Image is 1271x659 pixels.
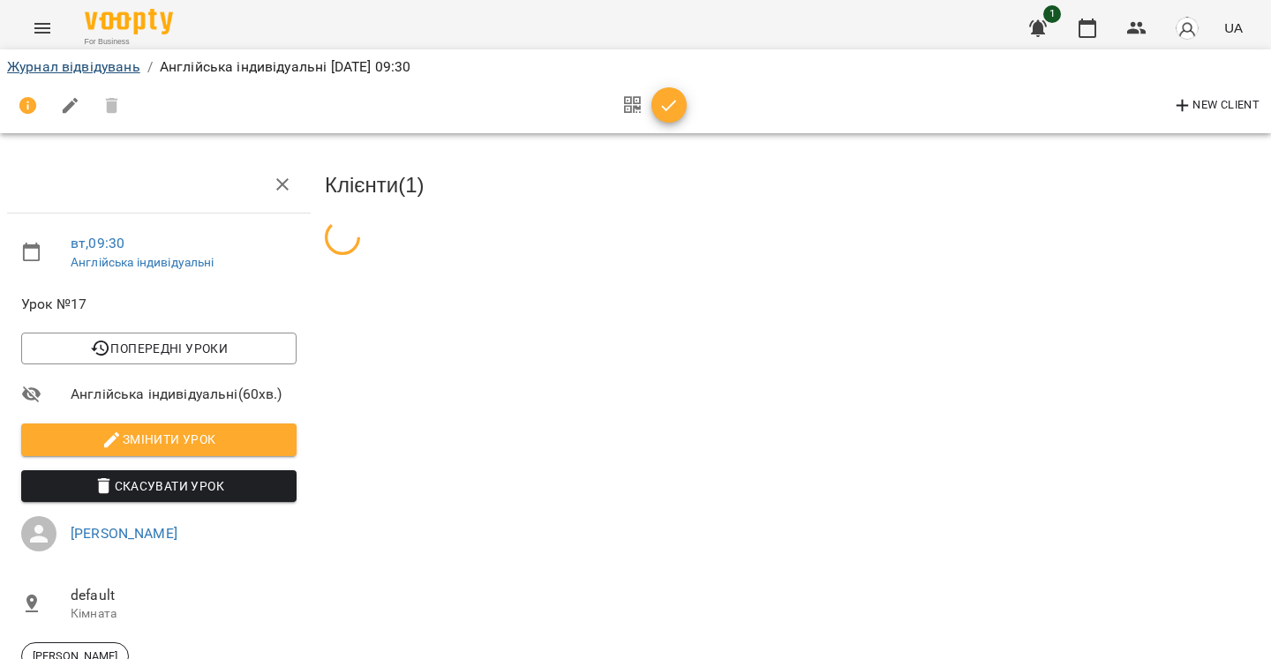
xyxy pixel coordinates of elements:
[71,235,124,251] a: вт , 09:30
[85,36,173,48] span: For Business
[147,56,153,78] li: /
[160,56,410,78] p: Англійська індивідуальні [DATE] 09:30
[21,470,297,502] button: Скасувати Урок
[21,7,64,49] button: Menu
[7,56,1264,78] nav: breadcrumb
[71,605,297,623] p: Кімната
[325,174,1264,197] h3: Клієнти ( 1 )
[7,58,140,75] a: Журнал відвідувань
[21,333,297,364] button: Попередні уроки
[71,384,297,405] span: Англійська індивідуальні ( 60 хв. )
[1224,19,1243,37] span: UA
[35,338,282,359] span: Попередні уроки
[21,294,297,315] span: Урок №17
[1168,92,1264,120] button: New Client
[1175,16,1200,41] img: avatar_s.png
[35,476,282,497] span: Скасувати Урок
[1043,5,1061,23] span: 1
[85,9,173,34] img: Voopty Logo
[21,423,297,455] button: Змінити урок
[71,585,297,606] span: default
[1217,11,1250,44] button: UA
[1172,95,1260,116] span: New Client
[71,525,177,542] a: [PERSON_NAME]
[71,255,214,269] a: Англійська індивідуальні
[35,429,282,450] span: Змінити урок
